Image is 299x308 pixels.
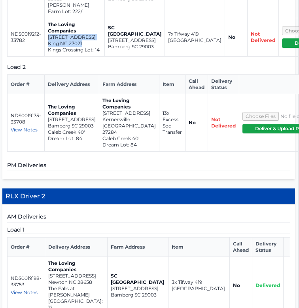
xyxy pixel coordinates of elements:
[48,2,101,15] p: [PERSON_NAME] Farm Lot: 222/
[8,237,45,257] th: Order #
[48,273,104,279] p: [STREET_ADDRESS]
[11,127,38,133] span: View Notes
[48,123,96,129] p: Bamberg SC 29003
[7,63,290,71] h5: Load 2
[48,129,96,142] p: Caleb Creek 40' Dream Lot: 84
[111,285,165,292] p: [STREET_ADDRESS]
[48,279,104,285] p: Newton NC 28658
[230,237,252,257] th: Call Ahead
[48,47,101,53] p: Kings Crossing Lot: 14
[11,31,41,44] p: NDS0019212-33782
[45,237,108,257] th: Delivery Address
[185,74,208,94] th: Call Ahead
[211,116,236,129] span: Not Delivered
[189,120,196,125] strong: No
[8,74,45,94] th: Order #
[165,18,225,56] td: 7x Tifway 419 [GEOGRAPHIC_DATA]
[11,112,41,125] p: NDS0019175-33708
[252,237,284,257] th: Delivery Status
[48,21,101,34] p: The Loving Companies
[208,74,239,94] th: Delivery Status
[159,94,185,151] td: 13x Excess Sod Transfer
[7,161,290,171] h5: PM Deliveries
[48,104,96,116] p: The Loving Companies
[228,34,235,40] strong: No
[111,292,165,298] p: Bamberg SC 29003
[108,25,161,37] p: SC [GEOGRAPHIC_DATA]
[7,213,290,222] h5: AM Deliveries
[108,44,161,50] p: Bamberg SC 29003
[102,110,156,116] p: [STREET_ADDRESS]
[48,40,101,47] p: King NC 27021
[233,282,240,288] strong: No
[48,260,104,273] p: The Loving Companies
[107,237,168,257] th: Farm Address
[48,116,96,123] p: [STREET_ADDRESS]
[7,226,290,234] h5: Load 1
[102,135,156,148] p: Caleb Creek 40' Dream Lot: 84
[251,31,275,43] span: Not Delivered
[108,37,161,44] p: [STREET_ADDRESS]
[168,237,230,257] th: Item
[255,282,280,288] span: Delivered
[102,97,156,110] p: The Loving Companies
[11,289,38,295] span: View Notes
[99,74,159,94] th: Farm Address
[45,74,99,94] th: Delivery Address
[11,275,42,288] p: NDS0019198-33753
[159,74,185,94] th: Item
[2,188,295,205] h4: RLX Driver 2
[111,273,165,285] p: SC [GEOGRAPHIC_DATA]
[102,116,156,135] p: Kernersville [GEOGRAPHIC_DATA] 27284
[48,34,101,40] p: [STREET_ADDRESS]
